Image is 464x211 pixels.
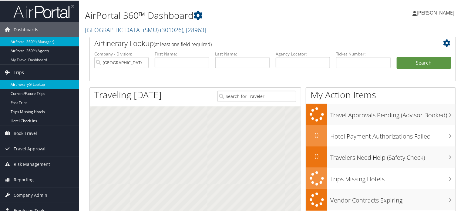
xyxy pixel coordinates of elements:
label: Ticket Number: [336,50,390,56]
h2: 0 [306,129,327,140]
h3: Hotel Payment Authorizations Failed [330,129,456,140]
span: Risk Management [14,156,50,171]
h3: Travel Approvals Pending (Advisor Booked) [330,107,456,119]
input: Search for Traveler [217,90,296,101]
img: airportal-logo.png [13,4,74,18]
h1: AirPortal 360™ Dashboard [85,8,335,21]
span: (at least one field required) [154,40,212,47]
h3: Travelers Need Help (Safety Check) [330,150,456,161]
a: Trips Missing Hotels [306,167,456,189]
h1: Traveling [DATE] [94,88,162,101]
button: Search [397,56,451,69]
span: Travel Approval [14,141,45,156]
h3: Vendor Contracts Expiring [330,193,456,204]
span: [PERSON_NAME] [417,9,454,15]
span: Trips [14,64,24,79]
a: 0Travelers Need Help (Safety Check) [306,146,456,167]
a: [GEOGRAPHIC_DATA] (SMU) [85,25,206,33]
span: Dashboards [14,22,38,37]
label: First Name: [155,50,209,56]
label: Last Name: [215,50,270,56]
a: Vendor Contracts Expiring [306,188,456,210]
h2: 0 [306,151,327,161]
h2: Airtinerary Lookup [94,38,421,48]
label: Company - Division: [94,50,149,56]
h1: My Action Items [306,88,456,101]
a: Travel Approvals Pending (Advisor Booked) [306,103,456,125]
a: 0Hotel Payment Authorizations Failed [306,125,456,146]
h3: Trips Missing Hotels [330,171,456,183]
span: Reporting [14,172,34,187]
span: , [ 28963 ] [183,25,206,33]
label: Agency Locator: [276,50,330,56]
span: Company Admin [14,187,47,202]
span: ( 301026 ) [160,25,183,33]
span: Book Travel [14,125,37,140]
a: [PERSON_NAME] [412,3,460,21]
